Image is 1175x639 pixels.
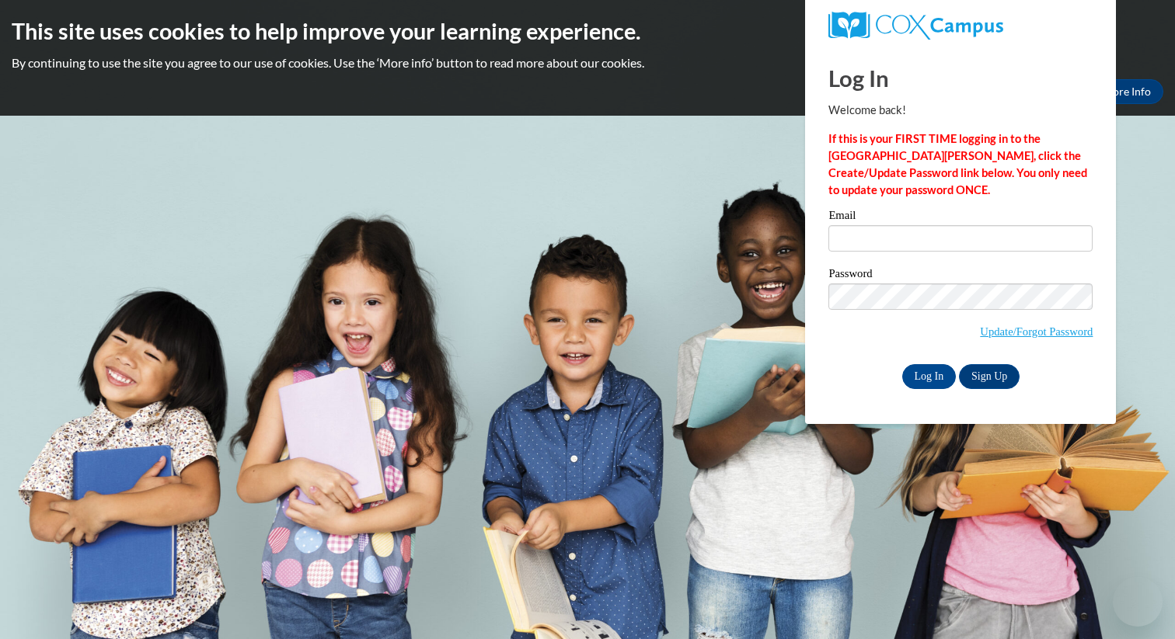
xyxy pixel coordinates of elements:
[1113,577,1163,627] iframe: Button to launch messaging window
[828,12,1002,40] img: COX Campus
[828,210,1093,225] label: Email
[902,364,957,389] input: Log In
[828,62,1093,94] h1: Log In
[12,54,1163,71] p: By continuing to use the site you agree to our use of cookies. Use the ‘More info’ button to read...
[1090,79,1163,104] a: More Info
[828,132,1087,196] strong: If this is your FIRST TIME logging in to the [GEOGRAPHIC_DATA][PERSON_NAME], click the Create/Upd...
[12,16,1163,47] h2: This site uses cookies to help improve your learning experience.
[980,325,1093,338] a: Update/Forgot Password
[828,102,1093,119] p: Welcome back!
[828,268,1093,283] label: Password
[828,12,1093,40] a: COX Campus
[959,364,1020,389] a: Sign Up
